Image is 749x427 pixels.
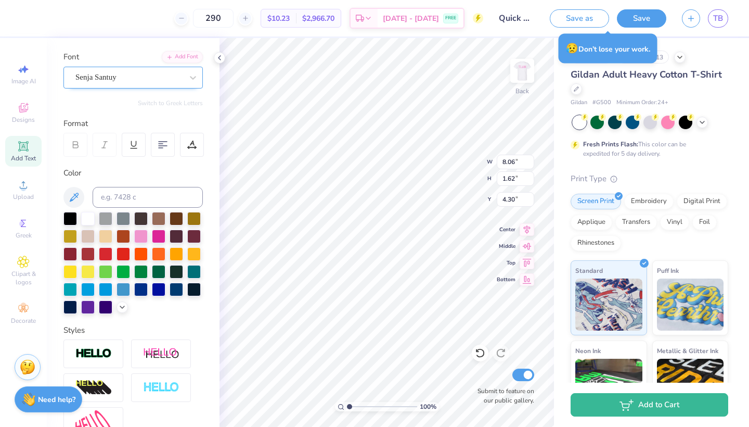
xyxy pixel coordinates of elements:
div: Vinyl [660,215,689,230]
div: Transfers [615,215,657,230]
button: Save [617,9,666,28]
div: This color can be expedited for 5 day delivery. [583,140,711,158]
div: Applique [571,215,612,230]
div: Screen Print [571,194,621,209]
button: Add to Cart [571,393,728,417]
span: Clipart & logos [5,270,42,286]
strong: Fresh Prints Flash: [583,140,638,148]
div: Add Font [162,51,203,63]
label: Font [63,51,79,63]
span: 😥 [566,42,578,55]
div: Foil [692,215,717,230]
div: Print Type [571,173,728,185]
div: Rhinestones [571,235,621,251]
img: Stroke [75,348,112,360]
span: Decorate [11,317,36,325]
div: Embroidery [624,194,674,209]
div: Color [63,167,203,179]
div: Styles [63,324,203,336]
div: Don’t lose your work. [559,34,657,64]
span: Greek [16,231,32,240]
img: Standard [575,279,642,331]
div: Back [515,86,529,96]
div: Format [63,118,204,130]
img: Metallic & Glitter Ink [657,359,724,411]
span: Upload [13,193,34,201]
span: Standard [575,265,603,276]
span: Neon Ink [575,345,601,356]
a: TB [708,9,728,28]
span: Puff Ink [657,265,679,276]
span: Minimum Order: 24 + [616,98,668,107]
label: Submit to feature on our public gallery. [472,386,534,405]
span: Center [497,226,515,233]
button: Save as [550,9,609,28]
span: $2,966.70 [302,13,334,24]
span: Image AI [11,77,36,85]
span: Metallic & Glitter Ink [657,345,718,356]
span: Top [497,259,515,267]
span: # G500 [592,98,611,107]
img: 3d Illusion [75,380,112,396]
span: Designs [12,116,35,124]
input: e.g. 7428 c [93,187,203,208]
strong: Need help? [38,395,75,405]
img: Neon Ink [575,359,642,411]
button: Switch to Greek Letters [138,99,203,107]
span: $10.23 [267,13,290,24]
span: Add Text [11,154,36,162]
span: Bottom [497,276,515,283]
input: Untitled Design [491,8,542,29]
span: TB [713,12,723,24]
img: Negative Space [143,382,179,394]
span: FREE [445,15,456,22]
span: Gildan Adult Heavy Cotton T-Shirt [571,68,722,81]
input: – – [193,9,234,28]
img: Shadow [143,347,179,360]
div: Digital Print [677,194,727,209]
span: Middle [497,243,515,250]
span: 100 % [420,402,436,411]
span: Gildan [571,98,587,107]
img: Back [512,60,533,81]
span: [DATE] - [DATE] [383,13,439,24]
img: Puff Ink [657,279,724,331]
